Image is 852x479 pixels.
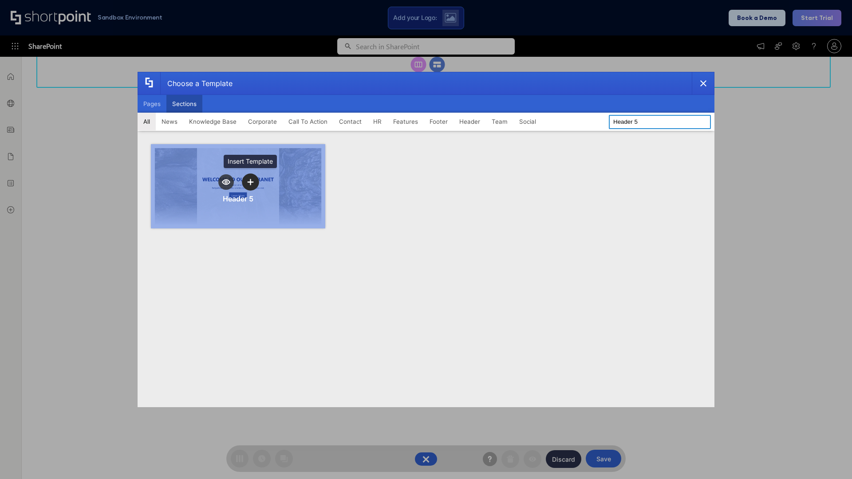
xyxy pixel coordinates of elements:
[138,95,166,113] button: Pages
[166,95,202,113] button: Sections
[138,113,156,130] button: All
[183,113,242,130] button: Knowledge Base
[223,194,253,203] div: Header 5
[138,72,714,407] div: template selector
[242,113,283,130] button: Corporate
[160,72,233,94] div: Choose a Template
[283,113,333,130] button: Call To Action
[333,113,367,130] button: Contact
[454,113,486,130] button: Header
[486,113,513,130] button: Team
[424,113,454,130] button: Footer
[609,115,711,129] input: Search
[387,113,424,130] button: Features
[808,436,852,479] iframe: Chat Widget
[513,113,542,130] button: Social
[156,113,183,130] button: News
[367,113,387,130] button: HR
